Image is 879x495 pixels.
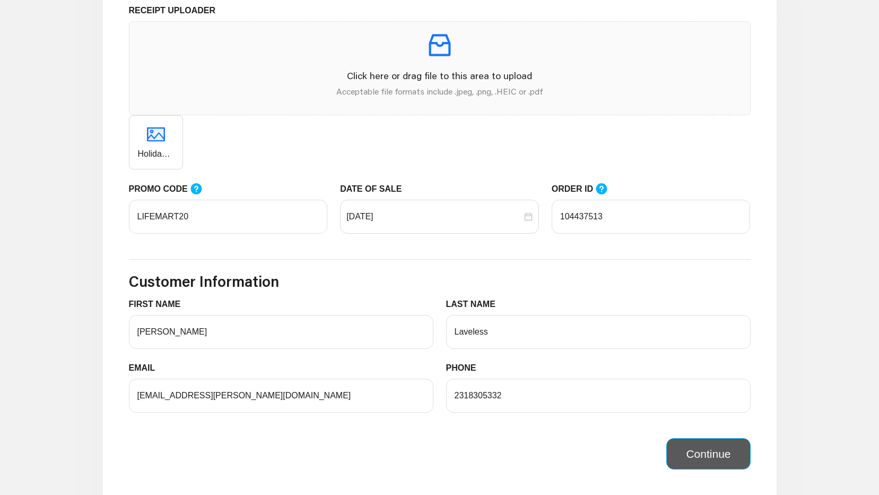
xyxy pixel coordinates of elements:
label: FIRST NAME [129,298,189,311]
label: EMAIL [129,362,163,374]
input: FIRST NAME [129,315,433,349]
label: PROMO CODE [129,182,213,195]
button: Continue [666,438,750,470]
span: inboxClick here or drag file to this area to uploadAcceptable file formats include .jpeg, .png, .... [129,22,750,115]
input: PHONE [446,379,751,413]
span: inbox [425,30,455,60]
label: RECEIPT UPLOADER [129,4,224,17]
input: LAST NAME [446,315,751,349]
input: DATE OF SALE [346,210,522,223]
label: ORDER ID [552,182,619,195]
label: LAST NAME [446,298,504,311]
p: Acceptable file formats include .jpeg, .png, .HEIC or .pdf [138,85,742,98]
h3: Customer Information [129,272,751,291]
p: Click here or drag file to this area to upload [138,69,742,83]
label: DATE OF SALE [340,183,410,195]
input: EMAIL [129,379,433,413]
label: PHONE [446,362,484,374]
